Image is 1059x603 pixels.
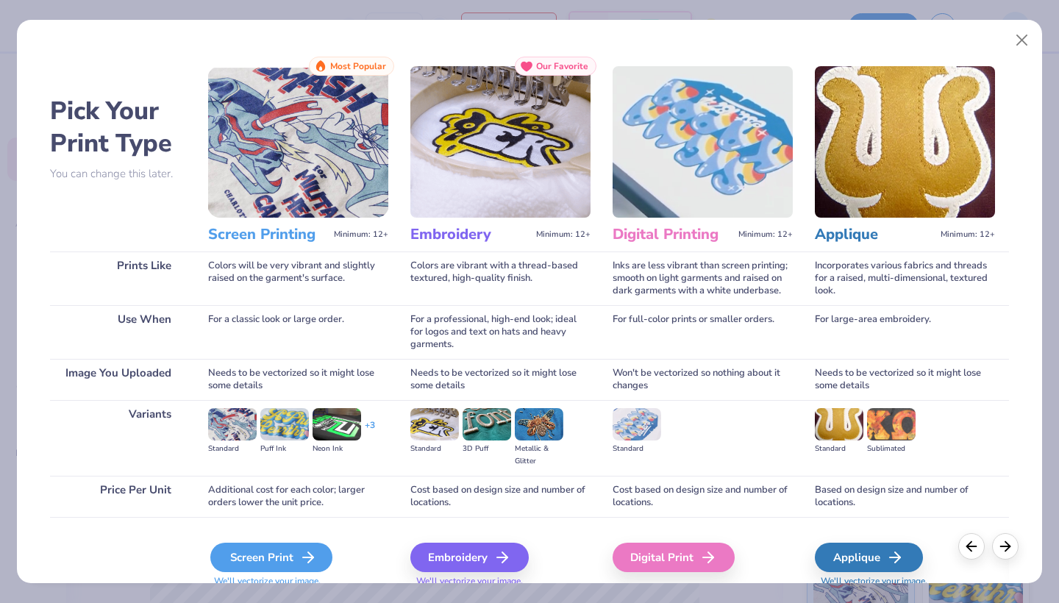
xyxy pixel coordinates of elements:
[1008,26,1036,54] button: Close
[208,251,388,305] div: Colors will be very vibrant and slightly raised on the garment's surface.
[867,443,916,455] div: Sublimated
[50,359,186,400] div: Image You Uploaded
[50,251,186,305] div: Prints Like
[536,229,591,240] span: Minimum: 12+
[815,543,923,572] div: Applique
[815,476,995,517] div: Based on design size and number of locations.
[410,66,591,218] img: Embroidery
[260,443,309,455] div: Puff Ink
[463,443,511,455] div: 3D Puff
[463,408,511,440] img: 3D Puff
[208,359,388,400] div: Needs to be vectorized so it might lose some details
[815,408,863,440] img: Standard
[410,408,459,440] img: Standard
[365,419,375,444] div: + 3
[815,443,863,455] div: Standard
[738,229,793,240] span: Minimum: 12+
[613,251,793,305] div: Inks are less vibrant than screen printing; smooth on light garments and raised on dark garments ...
[815,359,995,400] div: Needs to be vectorized so it might lose some details
[50,95,186,160] h2: Pick Your Print Type
[410,543,529,572] div: Embroidery
[613,359,793,400] div: Won't be vectorized so nothing about it changes
[208,476,388,517] div: Additional cost for each color; larger orders lower the unit price.
[50,168,186,180] p: You can change this later.
[613,543,735,572] div: Digital Print
[613,443,661,455] div: Standard
[536,61,588,71] span: Our Favorite
[815,225,935,244] h3: Applique
[515,408,563,440] img: Metallic & Glitter
[867,408,916,440] img: Sublimated
[208,575,388,588] span: We'll vectorize your image.
[410,359,591,400] div: Needs to be vectorized so it might lose some details
[208,305,388,359] div: For a classic look or large order.
[208,408,257,440] img: Standard
[410,443,459,455] div: Standard
[815,66,995,218] img: Applique
[330,61,386,71] span: Most Popular
[515,443,563,468] div: Metallic & Glitter
[210,543,332,572] div: Screen Print
[208,66,388,218] img: Screen Printing
[613,305,793,359] div: For full-color prints or smaller orders.
[815,305,995,359] div: For large-area embroidery.
[50,305,186,359] div: Use When
[334,229,388,240] span: Minimum: 12+
[613,476,793,517] div: Cost based on design size and number of locations.
[260,408,309,440] img: Puff Ink
[613,66,793,218] img: Digital Printing
[208,443,257,455] div: Standard
[613,408,661,440] img: Standard
[815,575,995,588] span: We'll vectorize your image.
[313,443,361,455] div: Neon Ink
[208,225,328,244] h3: Screen Printing
[313,408,361,440] img: Neon Ink
[50,400,186,476] div: Variants
[410,305,591,359] div: For a professional, high-end look; ideal for logos and text on hats and heavy garments.
[410,251,591,305] div: Colors are vibrant with a thread-based textured, high-quality finish.
[410,476,591,517] div: Cost based on design size and number of locations.
[613,225,732,244] h3: Digital Printing
[410,225,530,244] h3: Embroidery
[815,251,995,305] div: Incorporates various fabrics and threads for a raised, multi-dimensional, textured look.
[410,575,591,588] span: We'll vectorize your image.
[50,476,186,517] div: Price Per Unit
[941,229,995,240] span: Minimum: 12+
